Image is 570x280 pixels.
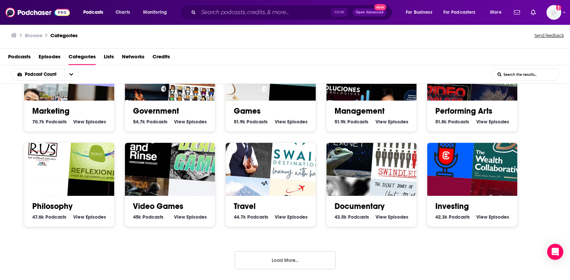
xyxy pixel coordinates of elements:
button: open menu [64,68,78,80]
span: Podcasts [348,214,369,220]
img: Dead Game Podcast [169,125,227,183]
img: Turismología [216,121,274,179]
span: Podcasts [449,214,470,220]
a: View Video Games Episodes [174,214,207,220]
a: 47.6k Philosophy Podcasts [32,214,67,220]
span: Logged in as lcohen [546,5,561,20]
span: 51.8k [435,119,447,125]
span: Podcasts [83,8,103,17]
a: 51.8k Performing Arts Podcasts [435,119,469,125]
span: Episodes [388,214,408,220]
a: Games [234,106,261,116]
button: open menu [401,7,441,18]
a: Categories [69,51,96,65]
a: View Documentary Episodes [376,214,408,220]
a: View Performing Arts Episodes [476,119,509,125]
span: 44.7k [234,214,246,220]
a: Philosophy [32,201,73,211]
img: Raw Unfiltered Sustenance Podcast [15,121,73,179]
a: 51.9k Management Podcasts [335,119,368,125]
a: 54.7k Government Podcasts [133,119,168,125]
span: Episodes [489,119,509,125]
a: Government [133,106,179,116]
a: Charts [111,7,134,18]
span: Credits [152,51,170,65]
span: 70.7k [32,119,44,125]
img: Podchaser - Follow, Share and Rate Podcasts [5,6,70,19]
span: Episodes [39,51,60,65]
a: View Investing Episodes [476,214,509,220]
a: Travel [234,201,256,211]
button: open menu [11,72,64,77]
img: The Cane and Rinse videogame podcast [116,121,173,179]
img: Luxury With Heart with Swain Destinations [270,125,328,183]
span: Episodes [287,214,308,220]
span: View [275,119,286,125]
div: Sentient Planet [317,121,375,179]
span: Podcasts [146,119,168,125]
span: 51.9k [234,119,245,125]
a: Show notifications dropdown [528,7,538,18]
img: Noray: reflexiones para el desarrollo interior [69,125,126,183]
span: New [374,4,386,10]
span: 47.6k [32,214,44,220]
span: Episodes [86,119,106,125]
a: View Travel Episodes [275,214,308,220]
span: View [275,214,286,220]
a: View Philosophy Episodes [73,214,106,220]
span: Episodes [86,214,106,220]
button: Open AdvancedNew [353,8,387,16]
a: Podcasts [8,51,31,65]
span: Episodes [388,119,408,125]
span: View [73,119,84,125]
span: More [490,8,501,17]
span: 43.5k [335,214,347,220]
a: 70.7k Marketing Podcasts [32,119,67,125]
a: View Management Episodes [376,119,408,125]
span: View [73,214,84,220]
div: Swindled [371,125,429,183]
a: View Games Episodes [275,119,308,125]
span: Podcasts [448,119,469,125]
span: For Podcasters [443,8,476,17]
span: Episodes [186,214,207,220]
span: For Business [406,8,432,17]
h3: Browse [25,32,42,39]
a: View Government Episodes [174,119,207,125]
a: View Marketing Episodes [73,119,106,125]
span: View [174,214,185,220]
a: Video Games [133,201,183,211]
a: Networks [122,51,144,65]
button: Load More... [235,251,336,269]
a: Marketing [32,106,70,116]
h1: Categories [50,32,78,39]
span: Podcasts [45,214,67,220]
span: Monitoring [143,8,167,17]
span: View [476,119,487,125]
button: open menu [138,7,176,18]
span: View [376,214,387,220]
button: open menu [79,7,112,18]
div: Search podcasts, credits, & more... [186,5,399,20]
span: Podcast Count [25,72,59,77]
a: Lists [104,51,114,65]
span: Episodes [489,214,509,220]
a: 45k Video Games Podcasts [133,214,164,220]
button: Send feedback [532,31,566,40]
a: 42.3k Investing Podcasts [435,214,470,220]
img: Crypto Banter [418,121,476,179]
a: Documentary [335,201,385,211]
svg: Add a profile image [556,5,561,10]
span: Podcasts [46,119,67,125]
div: The Wealth Collaborative [472,125,529,183]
